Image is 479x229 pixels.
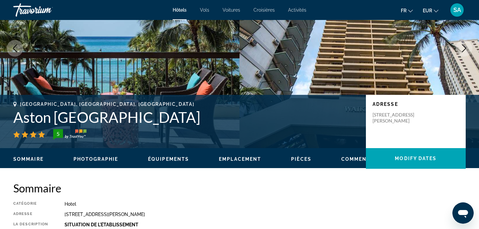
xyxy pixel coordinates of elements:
[341,156,387,162] button: Commentaires
[453,7,461,13] span: SA
[13,156,44,162] button: Sommaire
[288,7,306,13] a: Activités
[53,129,86,140] img: TrustYou guest rating badge
[373,102,459,107] p: Adresse
[200,7,209,13] a: Vols
[13,181,466,195] h2: Sommaire
[373,112,426,124] p: [STREET_ADDRESS][PERSON_NAME]
[423,8,432,13] span: EUR
[148,156,189,162] button: Équipements
[7,40,23,57] button: Previous image
[401,8,406,13] span: fr
[401,6,413,15] button: Change language
[65,201,466,207] div: Hotel
[13,1,80,19] a: Travorium
[291,156,311,162] button: Pièces
[219,156,261,162] button: Emplacement
[452,202,474,224] iframe: Bouton de lancement de la fenêtre de messagerie
[223,7,240,13] a: Voitures
[74,156,118,162] button: Photographie
[51,130,65,138] div: 5
[65,212,466,217] div: [STREET_ADDRESS][PERSON_NAME]
[423,6,438,15] button: Change currency
[456,40,472,57] button: Next image
[65,222,138,227] b: Situation De L'établissement
[253,7,275,13] a: Croisières
[13,109,359,126] h1: Aston [GEOGRAPHIC_DATA]
[395,156,436,161] span: Modify Dates
[448,3,466,17] button: User Menu
[366,148,466,169] button: Modify Dates
[20,102,194,107] span: [GEOGRAPHIC_DATA], [GEOGRAPHIC_DATA], [GEOGRAPHIC_DATA]
[13,212,48,217] div: Adresse
[13,201,48,207] div: Catégorie
[173,7,187,13] a: Hôtels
